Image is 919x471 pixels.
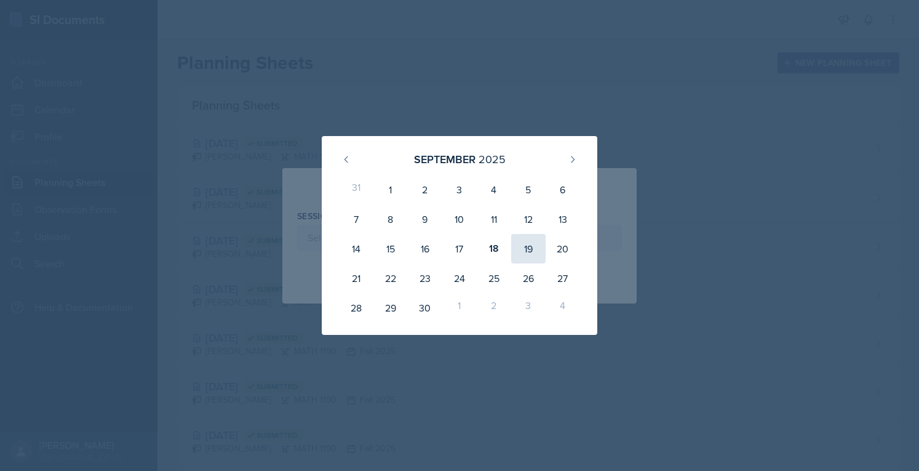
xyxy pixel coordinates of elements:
[442,175,477,204] div: 3
[442,293,477,323] div: 1
[339,204,373,234] div: 7
[442,234,477,264] div: 17
[477,204,511,234] div: 11
[339,264,373,293] div: 21
[477,175,511,204] div: 4
[408,264,442,293] div: 23
[546,175,580,204] div: 6
[477,264,511,293] div: 25
[479,151,506,167] div: 2025
[511,293,546,323] div: 3
[511,234,546,264] div: 19
[373,234,408,264] div: 15
[339,234,373,264] div: 14
[442,264,477,293] div: 24
[408,234,442,264] div: 16
[408,175,442,204] div: 2
[477,293,511,323] div: 2
[546,234,580,264] div: 20
[408,204,442,234] div: 9
[546,204,580,234] div: 13
[477,234,511,264] div: 18
[511,264,546,293] div: 26
[339,293,373,323] div: 28
[408,293,442,323] div: 30
[442,204,477,234] div: 10
[373,293,408,323] div: 29
[511,175,546,204] div: 5
[546,293,580,323] div: 4
[339,175,373,204] div: 31
[546,264,580,293] div: 27
[414,151,475,167] div: September
[373,204,408,234] div: 8
[511,204,546,234] div: 12
[373,264,408,293] div: 22
[373,175,408,204] div: 1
